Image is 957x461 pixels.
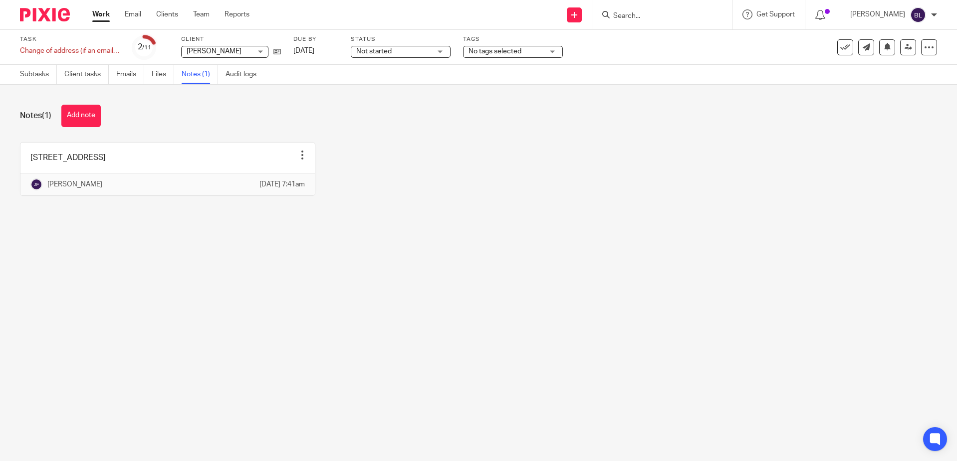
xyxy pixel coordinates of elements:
[193,9,210,19] a: Team
[469,48,521,55] span: No tags selected
[42,112,51,120] span: (1)
[20,65,57,84] a: Subtasks
[225,9,249,19] a: Reports
[181,35,281,43] label: Client
[187,48,241,55] span: [PERSON_NAME]
[756,11,795,18] span: Get Support
[20,35,120,43] label: Task
[20,111,51,121] h1: Notes
[293,47,314,54] span: [DATE]
[30,178,42,190] img: svg%3E
[463,35,563,43] label: Tags
[156,9,178,19] a: Clients
[182,65,218,84] a: Notes (1)
[20,8,70,21] img: Pixie
[351,35,451,43] label: Status
[356,48,392,55] span: Not started
[116,65,144,84] a: Emails
[850,9,905,19] p: [PERSON_NAME]
[226,65,264,84] a: Audit logs
[142,45,151,50] small: /11
[125,9,141,19] a: Email
[20,46,120,56] div: Change of address (if an email address only need Pixie and Quickbooks)
[138,41,151,53] div: 2
[64,65,109,84] a: Client tasks
[293,35,338,43] label: Due by
[259,179,305,189] p: [DATE] 7:41am
[92,9,110,19] a: Work
[47,179,102,189] p: [PERSON_NAME]
[612,12,702,21] input: Search
[910,7,926,23] img: svg%3E
[152,65,174,84] a: Files
[61,105,101,127] button: Add note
